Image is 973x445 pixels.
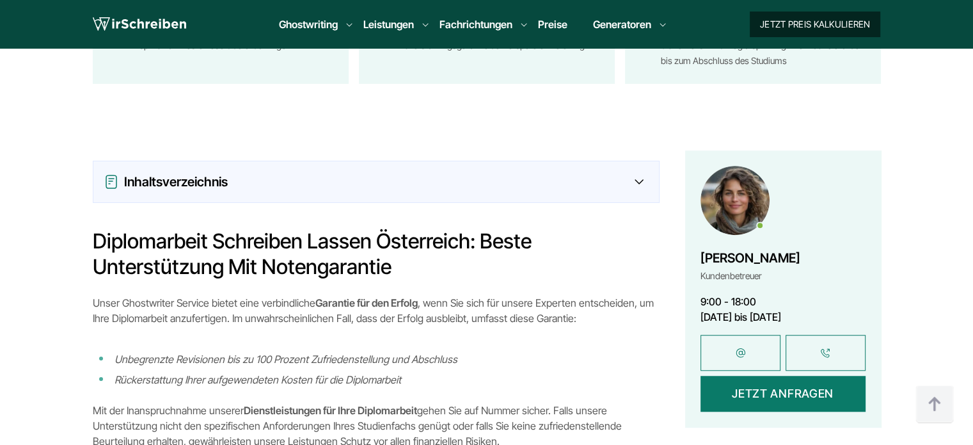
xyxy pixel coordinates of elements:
[115,353,457,366] em: Unbegrenzte Revisionen bis zu 100 Prozent Zufriedenstellung und Abschluss
[104,172,649,192] div: Inhaltsverzeichnis
[700,294,866,309] div: 9:00 - 18:00
[93,295,660,326] p: Unser Ghostwriter Service bietet eine verbindliche , wenn Sie sich für unsere Experten entscheide...
[439,17,512,32] a: Fachrichtungen
[538,18,567,31] a: Preise
[700,268,800,284] div: Kundenbetreuer
[363,17,414,32] a: Leistungen
[700,166,770,235] img: Maria Kaufman
[115,373,401,386] em: Rückerstattung Ihrer aufgewendeten Kosten für die Diplomarbeit
[593,17,651,32] a: Generatoren
[315,296,418,309] strong: Garantie für den Erfolg
[93,15,186,34] img: logo wirschreiben
[700,376,866,412] button: Jetzt anfragen
[129,38,338,69] div: Anspruch auf kostenlose Überarbeitungen
[395,38,605,69] div: Rückerstattungsgarantie bei verspäteter Lieferung
[915,385,954,424] img: button top
[279,17,338,32] a: Ghostwriting
[661,38,871,69] div: Sicherheits- und Plagiatsprüfung Ihrer Bachelorarbeit bis zum Abschluss des Studiums
[244,404,417,417] strong: Dienstleistungen für Ihre Diplomarbeit
[750,12,880,37] button: Jetzt Preis kalkulieren
[700,309,866,325] div: [DATE] bis [DATE]
[93,229,660,280] h2: Diplomarbeit schreiben lassen Österreich: beste Unterstützung mit Notengarantie
[700,248,800,268] div: [PERSON_NAME]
